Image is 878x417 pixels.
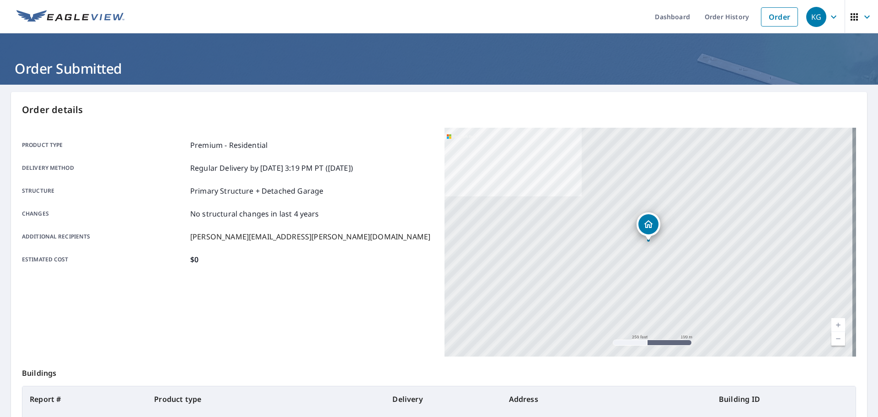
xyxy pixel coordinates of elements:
[22,185,187,196] p: Structure
[806,7,826,27] div: KG
[22,103,856,117] p: Order details
[16,10,124,24] img: EV Logo
[190,254,198,265] p: $0
[190,162,353,173] p: Regular Delivery by [DATE] 3:19 PM PT ([DATE])
[147,386,385,412] th: Product type
[190,185,323,196] p: Primary Structure + Detached Garage
[502,386,712,412] th: Address
[190,140,268,151] p: Premium - Residential
[712,386,856,412] th: Building ID
[190,208,319,219] p: No structural changes in last 4 years
[385,386,501,412] th: Delivery
[637,212,660,241] div: Dropped pin, building 1, Residential property, 210 Red Willow San Antonio, TX 78260
[22,357,856,386] p: Buildings
[831,332,845,346] a: Current Level 17, Zoom Out
[22,231,187,242] p: Additional recipients
[761,7,798,27] a: Order
[22,254,187,265] p: Estimated cost
[22,140,187,151] p: Product type
[22,162,187,173] p: Delivery method
[190,231,430,242] p: [PERSON_NAME][EMAIL_ADDRESS][PERSON_NAME][DOMAIN_NAME]
[831,318,845,332] a: Current Level 17, Zoom In
[22,386,147,412] th: Report #
[11,59,867,78] h1: Order Submitted
[22,208,187,219] p: Changes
